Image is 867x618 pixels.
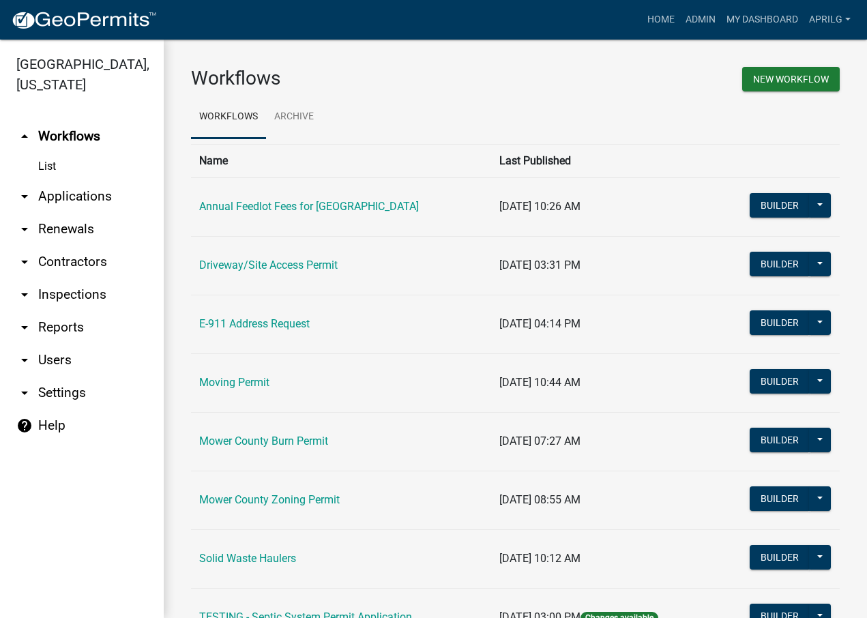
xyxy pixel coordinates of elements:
a: Mower County Burn Permit [199,435,328,447]
span: [DATE] 10:26 AM [499,200,581,213]
button: Builder [750,310,810,335]
i: arrow_drop_down [16,188,33,205]
h3: Workflows [191,67,505,90]
button: Builder [750,369,810,394]
span: [DATE] 07:27 AM [499,435,581,447]
a: Moving Permit [199,376,269,389]
i: arrow_drop_down [16,221,33,237]
button: Builder [750,545,810,570]
th: Name [191,144,491,177]
a: My Dashboard [721,7,804,33]
a: Admin [680,7,721,33]
span: [DATE] 10:44 AM [499,376,581,389]
i: arrow_drop_down [16,254,33,270]
a: Home [642,7,680,33]
a: Workflows [191,95,266,139]
i: arrow_drop_down [16,286,33,303]
span: [DATE] 10:12 AM [499,552,581,565]
a: Archive [266,95,322,139]
th: Last Published [491,144,714,177]
i: arrow_drop_down [16,385,33,401]
button: Builder [750,486,810,511]
span: [DATE] 04:14 PM [499,317,581,330]
i: help [16,417,33,434]
button: Builder [750,252,810,276]
span: [DATE] 03:31 PM [499,259,581,271]
button: Builder [750,193,810,218]
i: arrow_drop_down [16,319,33,336]
a: Mower County Zoning Permit [199,493,340,506]
button: Builder [750,428,810,452]
a: Annual Feedlot Fees for [GEOGRAPHIC_DATA] [199,200,419,213]
a: Solid Waste Haulers [199,552,296,565]
button: New Workflow [742,67,840,91]
span: [DATE] 08:55 AM [499,493,581,506]
a: aprilg [804,7,856,33]
a: Driveway/Site Access Permit [199,259,338,271]
a: E-911 Address Request [199,317,310,330]
i: arrow_drop_down [16,352,33,368]
i: arrow_drop_up [16,128,33,145]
